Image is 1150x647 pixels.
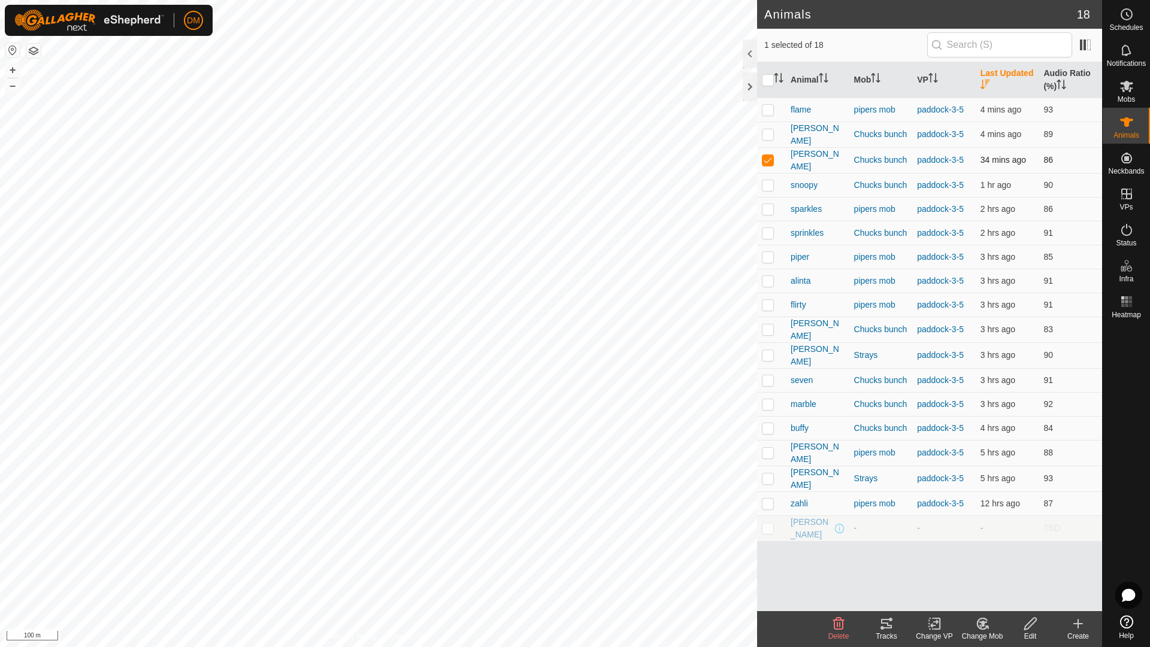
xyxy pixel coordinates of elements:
button: – [5,78,20,93]
span: Heatmap [1112,311,1141,318]
span: 13 Aug 2025, 9:06 am [980,423,1015,433]
span: 13 Aug 2025, 10:06 am [980,300,1015,309]
span: 13 Aug 2025, 10:06 am [980,324,1015,334]
span: 93 [1043,105,1053,114]
p-sorticon: Activate to sort [1057,81,1066,91]
a: paddock-3-5 [917,473,964,483]
button: Reset Map [5,43,20,57]
span: DM [187,14,200,27]
span: 18 [1077,5,1090,23]
div: Chucks bunch [854,323,908,336]
span: 90 [1043,350,1053,360]
h2: Animals [764,7,1077,22]
span: 87 [1043,499,1053,508]
p-sorticon: Activate to sort [871,75,880,84]
div: Chucks bunch [854,374,908,387]
span: Status [1116,239,1136,247]
div: Chucks bunch [854,227,908,239]
a: paddock-3-5 [917,180,964,190]
span: 92 [1043,399,1053,409]
span: 13 Aug 2025, 9:36 am [980,375,1015,385]
span: [PERSON_NAME] [791,441,845,466]
span: 13 Aug 2025, 9:36 am [980,350,1015,360]
span: 83 [1043,324,1053,334]
span: 91 [1043,375,1053,385]
span: [PERSON_NAME] [791,516,833,541]
span: 13 Aug 2025, 12:36 am [980,499,1020,508]
span: 13 Aug 2025, 12:36 pm [980,155,1026,165]
a: paddock-3-5 [917,129,964,139]
span: Notifications [1107,60,1146,67]
div: Chucks bunch [854,128,908,141]
th: VP [912,62,976,98]
a: paddock-3-5 [917,155,964,165]
div: Strays [854,472,908,485]
span: 85 [1043,252,1053,262]
input: Search (S) [927,32,1072,57]
p-sorticon: Activate to sort [928,75,938,84]
span: snoopy [791,179,818,192]
span: 86 [1043,204,1053,214]
p-sorticon: Activate to sort [819,75,828,84]
a: paddock-3-5 [917,399,964,409]
div: Chucks bunch [854,422,908,435]
div: pipers mob [854,446,908,459]
span: Animals [1113,132,1139,139]
span: 89 [1043,129,1053,139]
app-display-virtual-paddock-transition: - [917,523,920,533]
span: zahli [791,497,808,510]
span: Neckbands [1108,168,1144,175]
div: Edit [1006,631,1054,642]
span: 13 Aug 2025, 10:06 am [980,252,1015,262]
span: Delete [828,632,849,640]
span: 13 Aug 2025, 10:36 am [980,228,1015,238]
div: Strays [854,349,908,362]
span: Help [1119,632,1134,639]
th: Mob [849,62,913,98]
div: Tracks [862,631,910,642]
img: Gallagher Logo [14,10,164,31]
span: 13 Aug 2025, 1:06 pm [980,105,1021,114]
span: 84 [1043,423,1053,433]
span: 91 [1043,228,1053,238]
a: paddock-3-5 [917,448,964,457]
span: 93 [1043,473,1053,483]
span: Schedules [1109,24,1143,31]
span: 86 [1043,155,1053,165]
span: VPs [1119,203,1133,211]
div: pipers mob [854,203,908,215]
span: [PERSON_NAME] [791,317,845,342]
span: piper [791,251,809,263]
span: sparkles [791,203,822,215]
button: Map Layers [26,44,41,58]
div: pipers mob [854,251,908,263]
div: Change VP [910,631,958,642]
a: Help [1103,610,1150,644]
span: [PERSON_NAME] [791,148,845,173]
div: pipers mob [854,275,908,287]
span: Infra [1119,275,1133,283]
div: Chucks bunch [854,179,908,192]
span: Mobs [1118,96,1135,103]
span: marble [791,398,816,411]
span: sprinkles [791,227,824,239]
span: 90 [1043,180,1053,190]
span: [PERSON_NAME] [791,122,845,147]
a: paddock-3-5 [917,105,964,114]
span: [PERSON_NAME] [791,343,845,368]
span: 13 Aug 2025, 11:06 am [980,204,1015,214]
span: alinta [791,275,810,287]
th: Animal [786,62,849,98]
span: 13 Aug 2025, 1:06 pm [980,129,1021,139]
div: pipers mob [854,104,908,116]
span: 13 Aug 2025, 9:36 am [980,399,1015,409]
span: 13 Aug 2025, 10:06 am [980,276,1015,285]
a: Contact Us [391,631,426,642]
a: Privacy Policy [331,631,376,642]
span: 91 [1043,276,1053,285]
span: 13 Aug 2025, 8:06 am [980,448,1015,457]
a: paddock-3-5 [917,350,964,360]
span: buffy [791,422,809,435]
div: Chucks bunch [854,154,908,166]
div: - [854,522,908,534]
